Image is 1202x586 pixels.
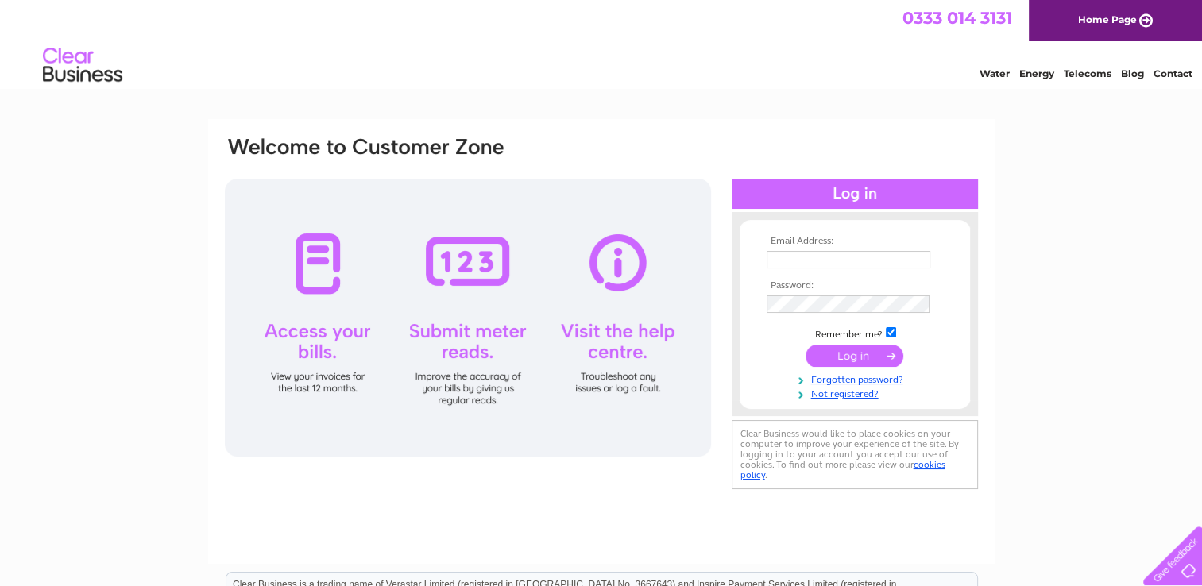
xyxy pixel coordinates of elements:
[767,371,947,386] a: Forgotten password?
[902,8,1012,28] a: 0333 014 3131
[732,420,978,489] div: Clear Business would like to place cookies on your computer to improve your experience of the sit...
[1064,67,1111,79] a: Telecoms
[980,67,1010,79] a: Water
[767,385,947,400] a: Not registered?
[763,236,947,247] th: Email Address:
[1019,67,1054,79] a: Energy
[763,325,947,341] td: Remember me?
[1121,67,1144,79] a: Blog
[1154,67,1192,79] a: Contact
[806,345,903,367] input: Submit
[42,41,123,90] img: logo.png
[763,280,947,291] th: Password:
[226,9,977,77] div: Clear Business is a trading name of Verastar Limited (registered in [GEOGRAPHIC_DATA] No. 3667643...
[740,459,945,480] a: cookies policy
